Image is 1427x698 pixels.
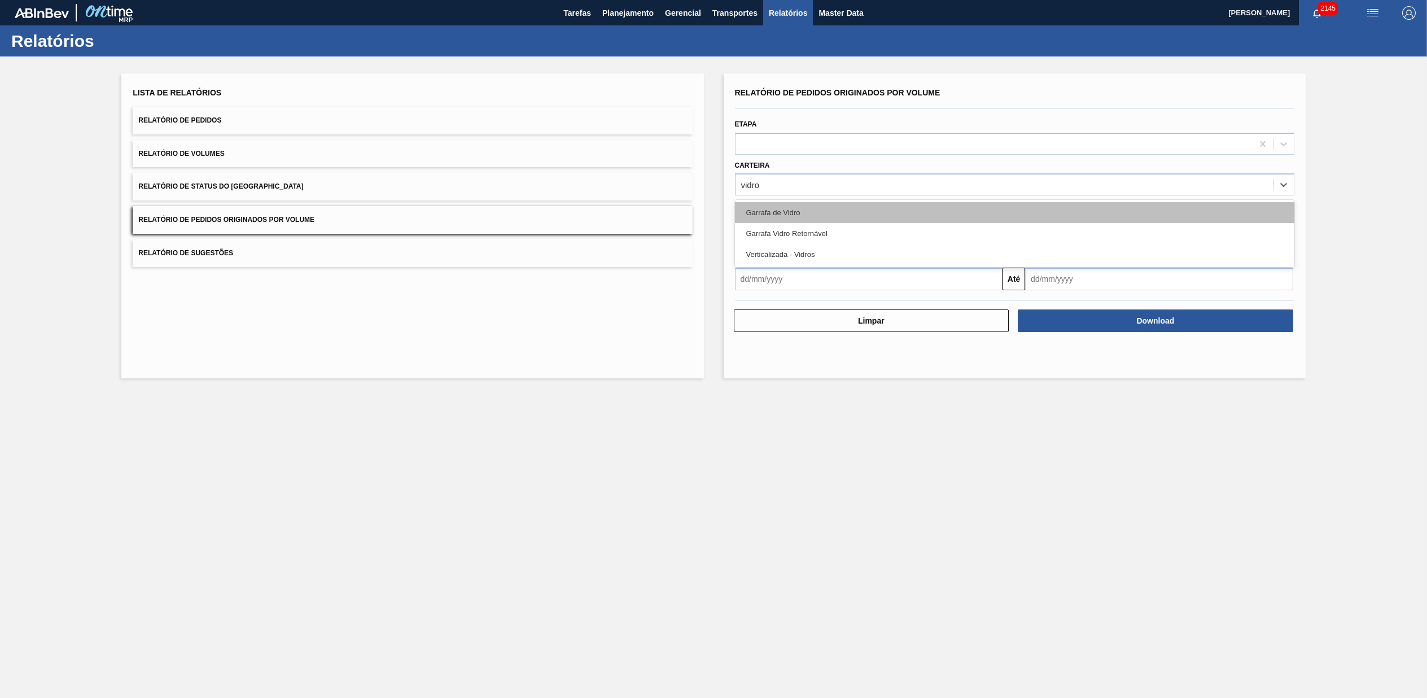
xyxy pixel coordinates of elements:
[138,216,314,224] span: Relatório de Pedidos Originados por Volume
[133,140,692,168] button: Relatório de Volumes
[734,309,1009,332] button: Limpar
[735,120,757,128] label: Etapa
[11,34,212,47] h1: Relatórios
[712,6,758,20] span: Transportes
[138,116,221,124] span: Relatório de Pedidos
[133,107,692,134] button: Relatório de Pedidos
[818,6,863,20] span: Master Data
[1025,268,1293,290] input: dd/mm/yyyy
[133,88,221,97] span: Lista de Relatórios
[138,182,303,190] span: Relatório de Status do [GEOGRAPHIC_DATA]
[735,268,1003,290] input: dd/mm/yyyy
[133,173,692,200] button: Relatório de Status do [GEOGRAPHIC_DATA]
[735,244,1294,265] div: Verticalizada - Vidros
[769,6,807,20] span: Relatórios
[1299,5,1335,21] button: Notificações
[1018,309,1293,332] button: Download
[15,8,69,18] img: TNhmsLtSVTkK8tSr43FrP2fwEKptu5GPRR3wAAAABJRU5ErkJggg==
[138,150,224,158] span: Relatório de Volumes
[1318,2,1338,15] span: 2145
[133,206,692,234] button: Relatório de Pedidos Originados por Volume
[735,223,1294,244] div: Garrafa Vidro Retornável
[133,239,692,267] button: Relatório de Sugestões
[563,6,591,20] span: Tarefas
[665,6,701,20] span: Gerencial
[1366,6,1380,20] img: userActions
[138,249,233,257] span: Relatório de Sugestões
[735,162,770,169] label: Carteira
[602,6,654,20] span: Planejamento
[1402,6,1416,20] img: Logout
[735,202,1294,223] div: Garrafa de Vidro
[1003,268,1025,290] button: Até
[735,88,940,97] span: Relatório de Pedidos Originados por Volume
